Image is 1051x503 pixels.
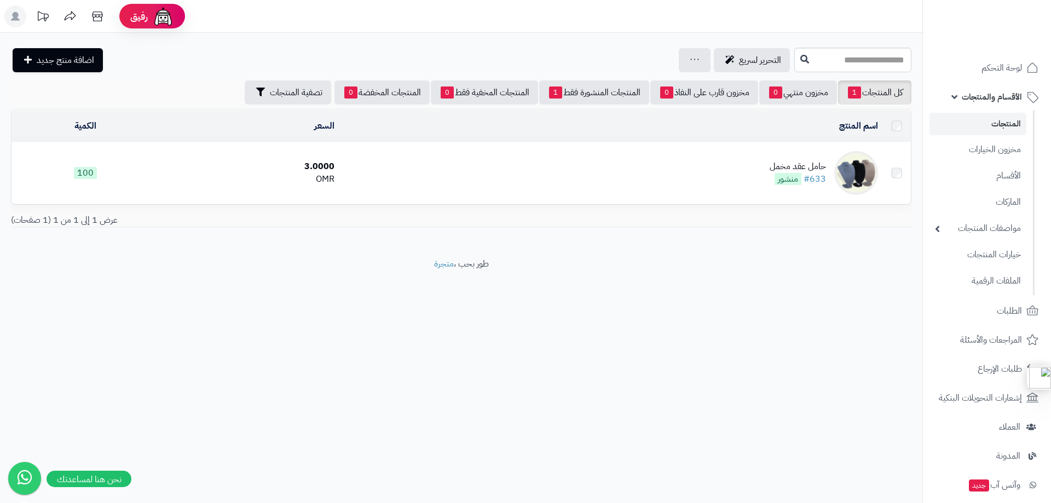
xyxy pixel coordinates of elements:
span: طلبات الإرجاع [978,361,1022,377]
span: وآتس آب [968,477,1020,493]
a: العملاء [929,414,1044,440]
span: تصفية المنتجات [270,86,322,99]
div: حامل عقد مخمل [770,160,826,173]
a: المدونة [929,443,1044,469]
span: العملاء [999,419,1020,435]
span: المراجعات والأسئلة [960,332,1022,348]
a: الأقسام [929,164,1026,188]
a: التحرير لسريع [714,48,790,72]
a: السعر [314,119,334,132]
a: الطلبات [929,298,1044,324]
span: 1 [848,86,861,99]
img: logo-2.png [977,8,1041,31]
span: التحرير لسريع [739,54,781,67]
a: كل المنتجات1 [838,80,911,105]
img: ai-face.png [152,5,174,27]
a: المنتجات المنشورة فقط1 [539,80,649,105]
span: جديد [969,479,989,492]
span: 1 [549,86,562,99]
a: مخزون الخيارات [929,138,1026,161]
a: طلبات الإرجاع [929,356,1044,382]
a: المراجعات والأسئلة [929,327,1044,353]
div: عرض 1 إلى 1 من 1 (1 صفحات) [3,214,461,227]
img: حامل عقد مخمل [834,151,878,195]
a: #633 [804,172,826,186]
a: متجرة [434,257,454,270]
span: 100 [74,167,97,179]
span: الأقسام والمنتجات [962,89,1022,105]
span: رفيق [130,10,148,23]
a: المنتجات المخفضة0 [334,80,430,105]
a: الماركات [929,190,1026,214]
a: المنتجات [929,113,1026,135]
a: اضافة منتج جديد [13,48,103,72]
a: مواصفات المنتجات [929,217,1026,240]
span: 0 [660,86,673,99]
span: الطلبات [997,303,1022,319]
a: المنتجات المخفية فقط0 [431,80,538,105]
div: OMR [163,173,334,186]
a: الملفات الرقمية [929,269,1026,293]
a: اسم المنتج [839,119,878,132]
span: 0 [769,86,782,99]
a: مخزون قارب على النفاذ0 [650,80,758,105]
a: الكمية [74,119,96,132]
a: خيارات المنتجات [929,243,1026,267]
div: 3.0000 [163,160,334,173]
span: 0 [441,86,454,99]
span: إشعارات التحويلات البنكية [939,390,1022,406]
button: تصفية المنتجات [245,80,331,105]
span: لوحة التحكم [981,60,1022,76]
a: لوحة التحكم [929,55,1044,81]
a: تحديثات المنصة [29,5,56,30]
a: مخزون منتهي0 [759,80,837,105]
a: وآتس آبجديد [929,472,1044,498]
span: 0 [344,86,357,99]
span: اضافة منتج جديد [37,54,94,67]
span: منشور [775,173,801,185]
span: المدونة [996,448,1020,464]
a: إشعارات التحويلات البنكية [929,385,1044,411]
